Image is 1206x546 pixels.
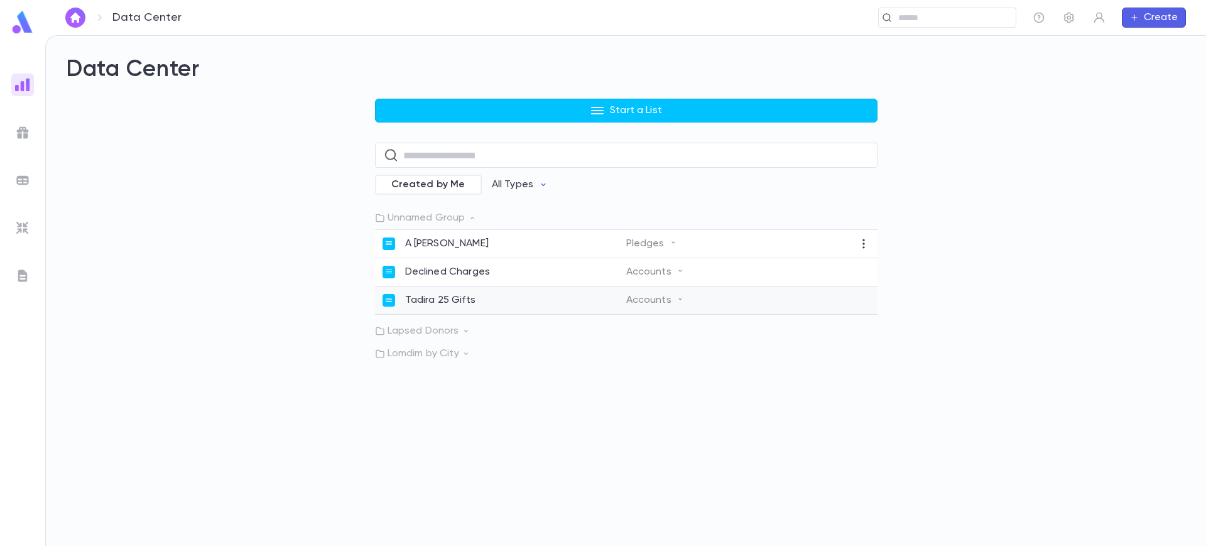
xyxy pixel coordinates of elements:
[15,221,30,236] img: imports_grey.530a8a0e642e233f2baf0ef88e8c9fcb.svg
[68,13,83,23] img: home_white.a664292cf8c1dea59945f0da9f25487c.svg
[375,347,877,360] p: Lomdim by City
[482,173,558,197] button: All Types
[626,238,677,250] p: Pledges
[405,238,489,250] p: A [PERSON_NAME]
[384,178,473,191] span: Created by Me
[15,125,30,140] img: campaigns_grey.99e729a5f7ee94e3726e6486bddda8f1.svg
[15,77,30,92] img: reports_gradient.dbe2566a39951672bc459a78b45e2f92.svg
[405,294,475,307] p: Tadira 25 Gifts
[10,10,35,35] img: logo
[610,104,662,117] p: Start a List
[15,173,30,188] img: batches_grey.339ca447c9d9533ef1741baa751efc33.svg
[375,325,877,337] p: Lapsed Donors
[405,266,491,278] p: Declined Charges
[15,268,30,283] img: letters_grey.7941b92b52307dd3b8a917253454ce1c.svg
[375,99,877,123] button: Start a List
[492,178,533,191] p: All Types
[1122,8,1186,28] button: Create
[626,294,684,307] p: Accounts
[112,11,182,25] p: Data Center
[626,266,684,278] p: Accounts
[375,212,877,224] p: Unnamed Group
[375,175,482,195] div: Created by Me
[66,56,1186,84] h2: Data Center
